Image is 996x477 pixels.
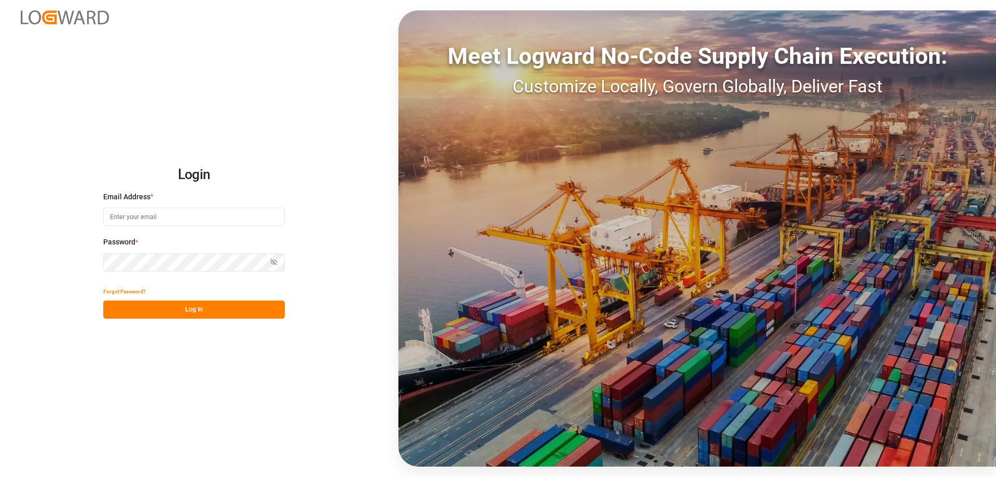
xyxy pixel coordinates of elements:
[103,208,285,226] input: Enter your email
[103,282,146,301] button: Forgot Password?
[398,39,996,73] div: Meet Logward No-Code Supply Chain Execution:
[103,192,150,202] span: Email Address
[103,237,135,248] span: Password
[103,158,285,192] h2: Login
[21,10,109,24] img: Logward_new_orange.png
[398,73,996,100] div: Customize Locally, Govern Globally, Deliver Fast
[103,301,285,319] button: Log In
